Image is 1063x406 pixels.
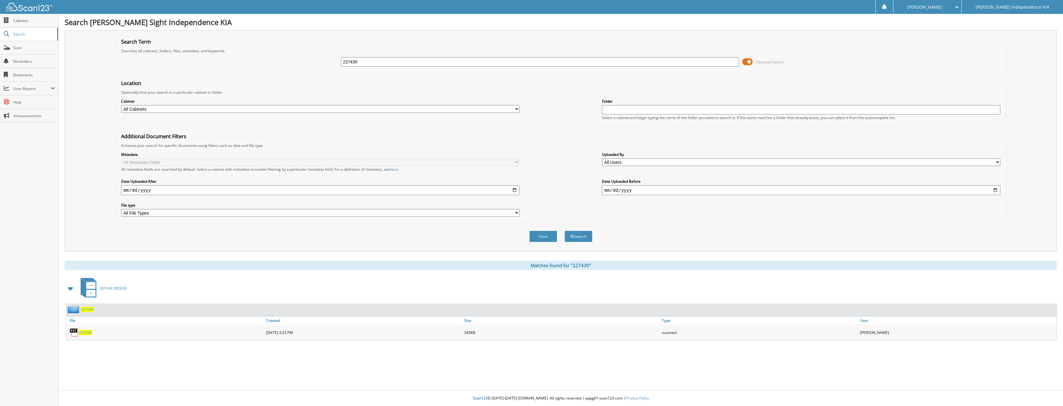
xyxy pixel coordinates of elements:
[602,179,1001,184] label: Date Uploaded Before
[121,203,520,208] label: File type
[529,231,557,242] button: Clear
[6,3,53,11] img: scan123-logo-white.svg
[13,45,55,50] span: Scan
[121,179,520,184] label: Date Uploaded After
[602,152,1001,157] label: Uploaded By
[68,306,81,313] img: folder2.png
[463,326,661,339] div: 343KB
[66,316,265,325] a: File
[121,185,520,195] input: start
[13,72,55,78] span: Bookmarks
[13,32,54,37] span: Search
[13,113,55,118] span: Announcements
[121,152,520,157] label: Metadata
[463,316,661,325] a: Size
[121,99,520,104] label: Cabinet
[58,391,1063,406] div: © [DATE]-[DATE] [DOMAIN_NAME]. All rights reserved | appg01-scan123-com |
[602,115,1001,120] div: Select a cabinet and begin typing the name of the folder you want to search in. If the name match...
[81,307,94,312] a: 227430
[858,326,1057,339] div: [PERSON_NAME]
[660,326,858,339] div: scanned
[13,59,55,64] span: Reminders
[265,326,463,339] div: [DATE] 4:23 PM
[121,167,520,172] div: All metadata fields are searched by default. Select a cabinet with metadata to enable filtering b...
[100,286,127,291] span: REPAIR ORDERS
[65,261,1057,270] div: Matches found for "227430"
[976,5,1049,9] span: [PERSON_NAME] Independence KIA
[118,133,189,140] legend: Additional Document Filters
[565,231,592,242] button: Search
[118,90,1004,95] div: Optionally limit your search to a particular cabinet or folder
[626,395,649,401] a: Privacy Policy
[907,5,942,9] span: [PERSON_NAME]
[602,99,1001,104] label: Folder
[13,100,55,105] span: Help
[473,395,488,401] span: Scan123
[13,18,55,23] span: Cabinets
[118,48,1004,53] div: Searches all cabinets, folders, files, metadata, and keywords
[602,185,1001,195] input: end
[13,86,51,91] span: User Reports
[858,316,1057,325] a: User
[79,330,92,335] a: 227430
[70,328,79,337] img: PDF.png
[118,38,154,45] legend: Search Term
[118,80,144,87] legend: Location
[265,316,463,325] a: Created
[65,17,1057,27] h1: Search [PERSON_NAME] Sight Independence KIA
[660,316,858,325] a: Type
[756,60,784,64] span: Advanced Search
[390,167,398,172] a: here
[118,143,1004,148] div: Enhance your search for specific documents using filters such as date and file type.
[77,276,127,301] a: REPAIR ORDERS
